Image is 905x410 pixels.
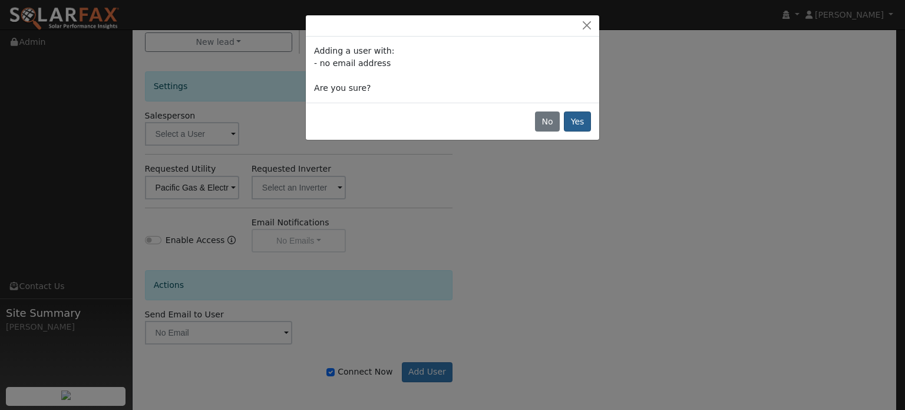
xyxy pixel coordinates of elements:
span: Are you sure? [314,83,371,93]
span: Adding a user with: [314,46,394,55]
button: No [535,111,560,132]
button: Close [579,19,595,32]
button: Yes [564,111,591,132]
span: - no email address [314,58,391,68]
